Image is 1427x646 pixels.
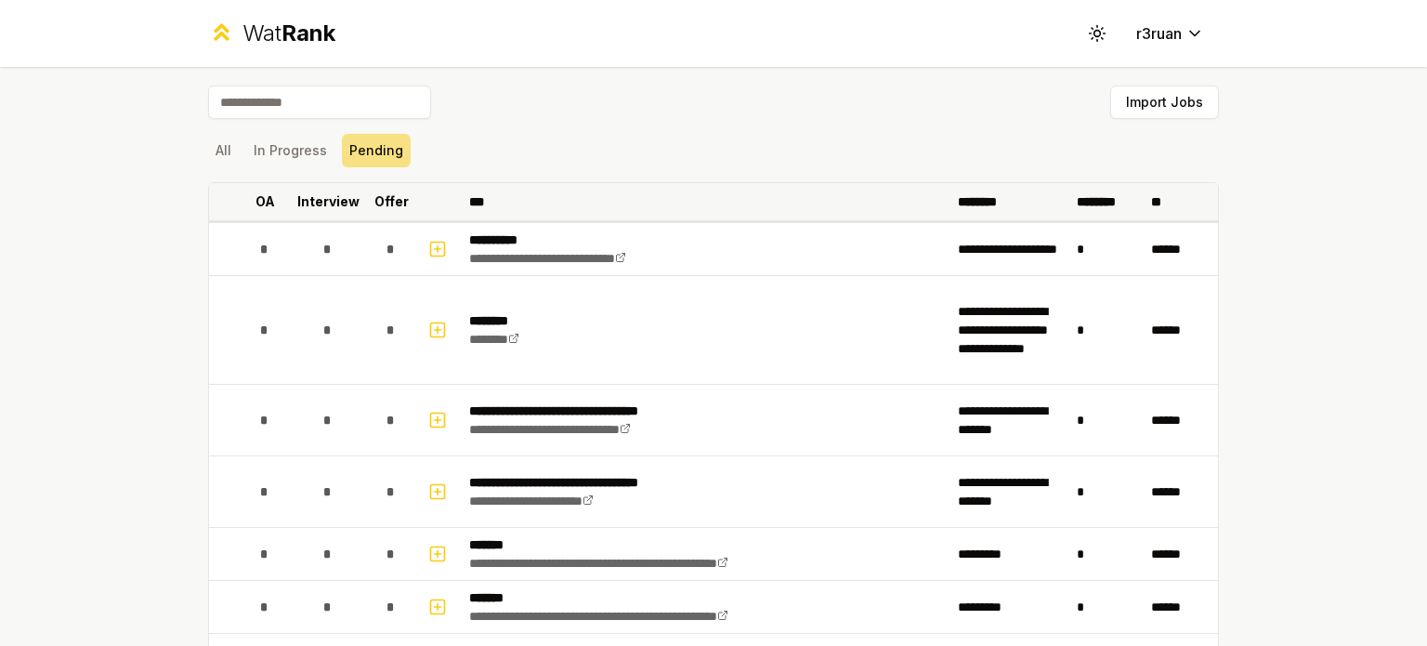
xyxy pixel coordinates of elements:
span: Rank [281,20,335,46]
span: r3ruan [1136,22,1182,45]
button: Import Jobs [1110,86,1219,119]
button: In Progress [246,134,334,167]
p: Interview [297,192,360,211]
p: Offer [374,192,409,211]
button: r3ruan [1121,17,1219,50]
button: All [208,134,239,167]
a: WatRank [208,19,335,48]
div: Wat [242,19,335,48]
button: Pending [342,134,411,167]
p: OA [255,192,275,211]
